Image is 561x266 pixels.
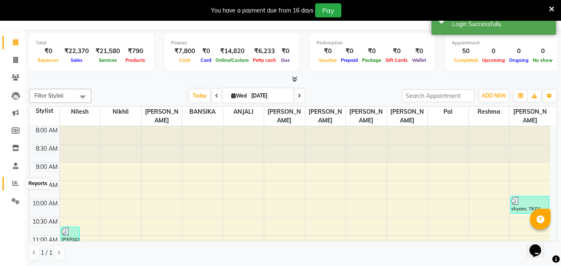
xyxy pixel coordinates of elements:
div: 10:30 AM [31,217,59,226]
div: ₹14,820 [213,46,251,56]
span: pal [428,107,468,117]
span: Wed [229,93,249,99]
div: ₹21,580 [92,46,123,56]
span: ANJALI [223,107,264,117]
span: Sales [69,57,85,63]
div: 8:00 AM [34,126,59,135]
span: Nilesh [60,107,100,117]
span: Filter Stylist [34,92,64,99]
div: 9:00 AM [34,163,59,171]
span: Prepaid [339,57,360,63]
div: [PERSON_NAME], TK03, 10:45 AM-11:45 AM, Hair Men - HAIR WASH (₹100),Hair Men - [PERSON_NAME] TRIM... [61,227,80,262]
span: Upcoming [480,57,507,63]
div: Total [36,39,147,46]
input: Search Appointment [402,89,475,102]
span: Ongoing [507,57,531,63]
span: Due [279,57,292,63]
div: 0 [531,46,555,56]
span: 1 / 1 [41,249,52,257]
iframe: chat widget [526,233,553,258]
div: ₹22,370 [61,46,92,56]
div: Stylist [29,107,59,115]
span: Expenses [36,57,61,63]
span: Gift Cards [383,57,410,63]
div: ₹0 [339,46,360,56]
span: Cash [177,57,193,63]
div: ₹0 [36,46,61,56]
div: ₹6,233 [251,46,278,56]
div: ₹7,800 [171,46,198,56]
input: 2025-09-03 [249,90,290,102]
div: ₹790 [123,46,147,56]
div: ₹0 [198,46,213,56]
span: [PERSON_NAME] [305,107,346,126]
button: Pay [315,3,341,17]
span: BANSIKA [182,107,223,117]
span: Completed [452,57,480,63]
span: [PERSON_NAME] [142,107,182,126]
div: 0 [480,46,507,56]
span: [PERSON_NAME] [346,107,387,126]
span: Card [198,57,213,63]
div: Finance [171,39,293,46]
div: Appointment [452,39,555,46]
div: 11:00 AM [31,236,59,244]
span: Voucher [316,57,339,63]
span: [PERSON_NAME] [264,107,305,126]
span: Wallet [410,57,428,63]
div: 10:00 AM [31,199,59,208]
div: 8:30 AM [34,144,59,153]
span: Nikhil [100,107,141,117]
div: ₹0 [316,46,339,56]
span: Reshma [469,107,510,117]
div: Reports [26,178,49,188]
span: [PERSON_NAME] [387,107,428,126]
span: Services [97,57,119,63]
div: ₹0 [360,46,383,56]
span: No show [531,57,555,63]
div: 0 [507,46,531,56]
div: ₹0 [410,46,428,56]
span: Today [189,89,210,102]
span: Package [360,57,383,63]
div: You have a payment due from 16 days [211,6,314,15]
div: ₹0 [278,46,293,56]
div: ₹0 [383,46,410,56]
div: Login Successfully. [452,20,550,29]
button: ADD NEW [480,90,508,102]
span: Petty cash [251,57,278,63]
div: shyam, TK01, 09:55 AM-10:25 AM, Hair Men - HAIRWASH + HAIR CUT (₹200) [511,196,549,213]
span: Online/Custom [213,57,251,63]
div: 50 [452,46,480,56]
span: ADD NEW [482,93,506,99]
span: Products [123,57,147,63]
span: [PERSON_NAME] [510,107,550,126]
div: Redemption [316,39,428,46]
